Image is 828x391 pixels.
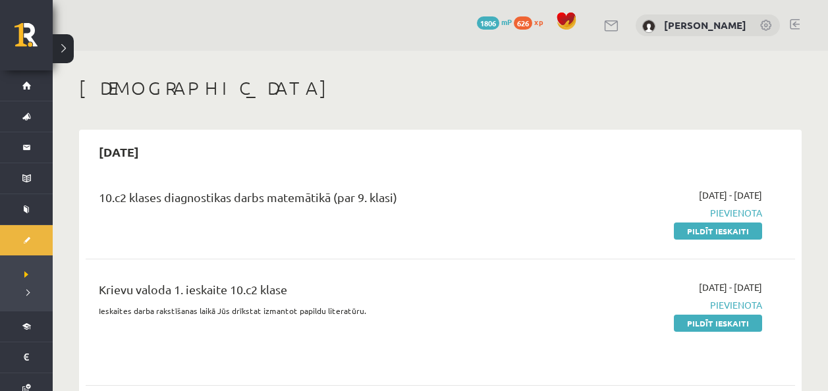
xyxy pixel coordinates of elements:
[514,16,549,27] a: 626 xp
[554,298,762,312] span: Pievienota
[664,18,746,32] a: [PERSON_NAME]
[699,280,762,294] span: [DATE] - [DATE]
[99,305,534,317] p: Ieskaites darba rakstīšanas laikā Jūs drīkstat izmantot papildu literatūru.
[674,222,762,240] a: Pildīt ieskaiti
[674,315,762,332] a: Pildīt ieskaiti
[554,206,762,220] span: Pievienota
[99,188,534,213] div: 10.c2 klases diagnostikas darbs matemātikā (par 9. klasi)
[477,16,499,30] span: 1806
[86,136,152,167] h2: [DATE]
[79,77,802,99] h1: [DEMOGRAPHIC_DATA]
[477,16,512,27] a: 1806 mP
[534,16,543,27] span: xp
[514,16,532,30] span: 626
[99,280,534,305] div: Krievu valoda 1. ieskaite 10.c2 klase
[699,188,762,202] span: [DATE] - [DATE]
[642,20,655,33] img: Margarita Petruse
[501,16,512,27] span: mP
[14,23,53,56] a: Rīgas 1. Tālmācības vidusskola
